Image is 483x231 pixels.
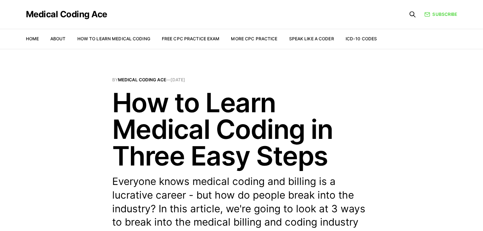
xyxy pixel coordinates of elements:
[26,10,107,19] a: Medical Coding Ace
[162,36,220,41] a: Free CPC Practice Exam
[50,36,66,41] a: About
[424,11,457,18] a: Subscribe
[77,36,150,41] a: How to Learn Medical Coding
[303,196,483,231] iframe: portal-trigger
[118,77,166,82] a: Medical Coding Ace
[112,78,371,82] span: By —
[170,77,185,82] time: [DATE]
[289,36,334,41] a: Speak Like a Coder
[231,36,277,41] a: More CPC Practice
[346,36,377,41] a: ICD-10 Codes
[26,36,39,41] a: Home
[112,89,371,169] h1: How to Learn Medical Coding in Three Easy Steps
